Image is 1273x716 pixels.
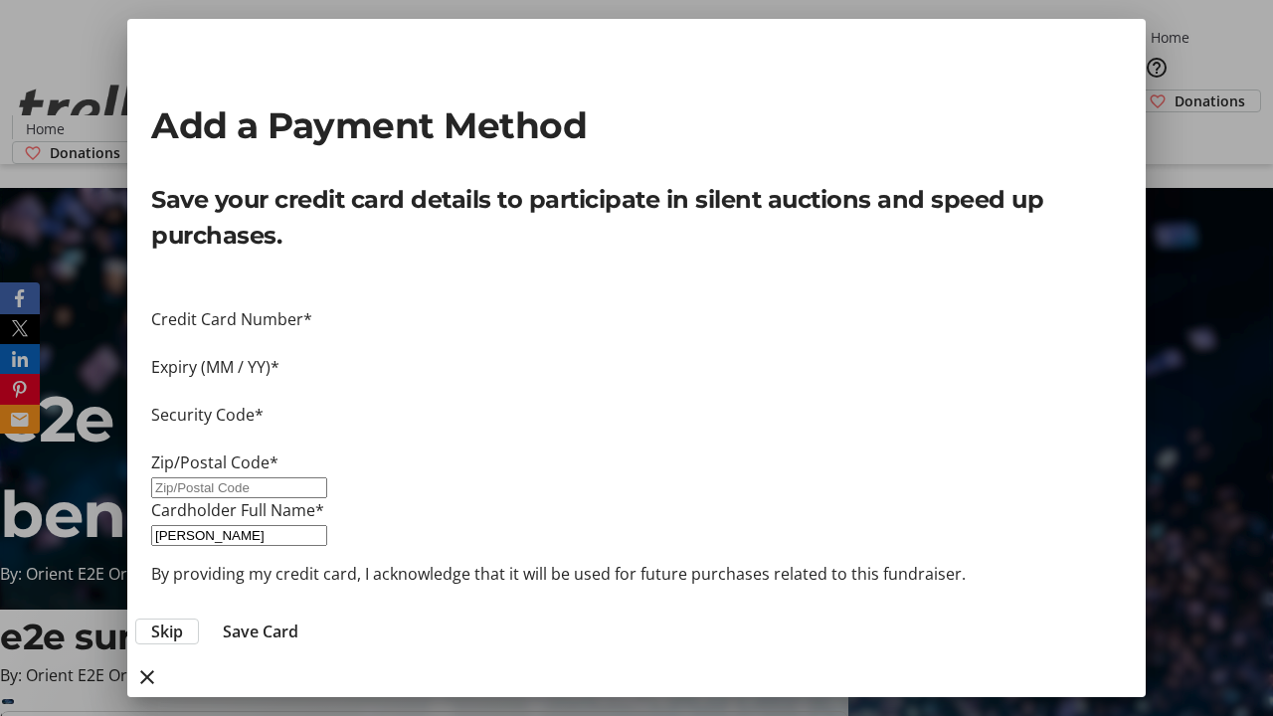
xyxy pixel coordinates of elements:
label: Cardholder Full Name* [151,499,324,521]
label: Credit Card Number* [151,308,312,330]
input: Zip/Postal Code [151,477,327,498]
button: Skip [135,619,199,644]
label: Expiry (MM / YY)* [151,356,279,378]
iframe: Secure expiration date input frame [151,379,1122,403]
button: Save Card [207,620,314,643]
iframe: Secure card number input frame [151,331,1122,355]
button: close [127,657,167,697]
span: Save Card [223,620,298,643]
label: Security Code* [151,404,264,426]
iframe: Secure CVC input frame [151,427,1122,450]
span: Skip [151,620,183,643]
input: Card Holder Name [151,525,327,546]
p: By providing my credit card, I acknowledge that it will be used for future purchases related to t... [151,562,1122,586]
p: Save your credit card details to participate in silent auctions and speed up purchases. [151,182,1122,254]
h2: Add a Payment Method [151,98,1122,152]
label: Zip/Postal Code* [151,451,278,473]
